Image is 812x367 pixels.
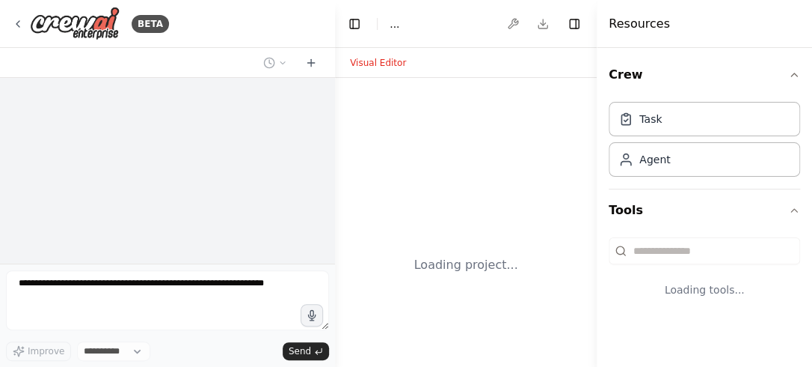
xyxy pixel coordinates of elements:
[609,189,800,231] button: Tools
[414,256,518,274] div: Loading project...
[609,231,800,321] div: Tools
[30,7,120,40] img: Logo
[283,342,329,360] button: Send
[6,342,71,361] button: Improve
[609,270,800,309] div: Loading tools...
[257,54,293,72] button: Switch to previous chat
[289,345,311,357] span: Send
[609,96,800,189] div: Crew
[639,112,662,127] div: Task
[390,16,399,31] span: ...
[609,15,670,33] h4: Resources
[299,54,323,72] button: Start a new chat
[344,13,365,34] button: Hide left sidebar
[341,54,415,72] button: Visual Editor
[390,16,399,31] nav: breadcrumb
[301,304,323,327] button: Click to speak your automation idea
[564,13,585,34] button: Hide right sidebar
[28,345,64,357] span: Improve
[639,152,670,167] div: Agent
[609,54,800,96] button: Crew
[132,15,169,33] div: BETA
